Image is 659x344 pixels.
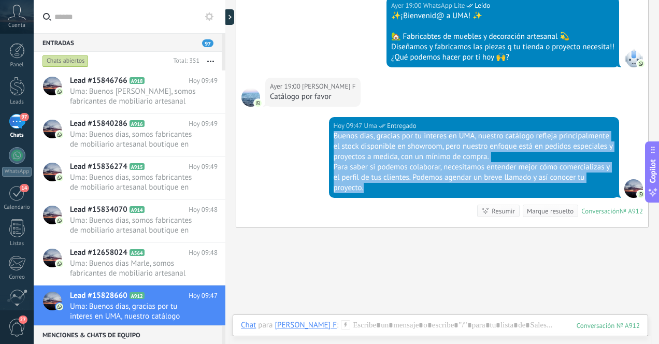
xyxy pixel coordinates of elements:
[189,162,218,172] span: Hoy 09:49
[364,121,377,131] span: Uma (Oficina de Venta)
[19,316,27,324] span: 27
[2,132,32,139] div: Chats
[275,320,336,329] div: Arlen F
[2,99,32,106] div: Leads
[624,179,643,198] span: Uma
[637,191,644,198] img: com.amocrm.amocrmwa.svg
[56,217,63,224] img: com.amocrm.amocrmwa.svg
[492,206,515,216] div: Resumir
[56,303,63,310] img: com.amocrm.amocrmwa.svg
[20,113,28,121] span: 97
[34,285,225,328] a: Lead #15828660 A912 Hoy 09:47 Uma: Buenos dias, gracias por tu interes en UMA, nuestro catálogo r...
[34,156,225,199] a: Lead #15836274 A915 Hoy 09:49 Uma: Buenos dias, somos fabricantes de mobiliario artesanal boutiqu...
[224,9,234,25] div: Mostrar
[70,173,198,192] span: Uma: Buenos dias, somos fabricantes de mobiliario artesanal boutique en [GEOGRAPHIC_DATA], con ba...
[241,88,260,107] span: Arlen F
[334,162,615,193] div: Para saber si podemos colaborar, necesitamos entender mejor cómo comercializas y el perfil de tus...
[70,216,198,235] span: Uma: Buenos dias, somos fabricantes de mobiliario artesanal boutique en [GEOGRAPHIC_DATA], con ba...
[70,76,127,86] span: Lead #15846766
[391,42,614,52] div: Diseñamos y fabricamos las piezas q tu tienda o proyecto necesita!!
[2,167,32,177] div: WhatsApp
[70,291,127,301] span: Lead #15828660
[577,321,640,330] div: 912
[337,320,338,331] span: :
[387,121,417,131] span: Entregado
[42,55,89,67] div: Chats abiertos
[70,248,127,258] span: Lead #12658024
[2,62,32,68] div: Panel
[70,119,127,129] span: Lead #15840286
[258,320,273,331] span: para
[169,56,199,66] div: Total: 351
[334,121,364,131] div: Hoy 09:47
[270,81,302,92] div: Ayer 19:00
[56,131,63,138] img: com.amocrm.amocrmwa.svg
[70,205,127,215] span: Lead #15834070
[648,160,658,183] span: Copilot
[70,87,198,106] span: Uma: Buenos [PERSON_NAME], somos fabricantes de mobiliario artesanal boutique en [GEOGRAPHIC_DATA...
[70,259,198,278] span: Uma: Buenos dias Marle, somos fabricantes de mobiliario artesanal boutique en [GEOGRAPHIC_DATA], ...
[527,206,574,216] div: Marque resuelto
[391,32,614,42] div: 🏡 Fabricabtes de muebles y decoración artesanal 💫
[34,325,222,344] div: Menciones & Chats de equipo
[130,249,145,256] span: A564
[130,77,145,84] span: A918
[34,113,225,156] a: Lead #15840286 A916 Hoy 09:49 Uma: Buenos dias, somos fabricantes de mobiliario artesanal boutiqu...
[56,260,63,267] img: com.amocrm.amocrmwa.svg
[130,206,145,213] span: A914
[637,60,644,67] img: com.amocrm.amocrmwa.svg
[8,22,25,29] span: Cuenta
[2,274,32,281] div: Correo
[254,99,262,107] img: com.amocrm.amocrmwa.svg
[391,52,614,63] div: ¿Qué podemos hacer por ti hoy 🙌?
[189,248,218,258] span: Hoy 09:48
[34,199,225,242] a: Lead #15834070 A914 Hoy 09:48 Uma: Buenos dias, somos fabricantes de mobiliario artesanal boutiqu...
[70,130,198,149] span: Uma: Buenos dias, somos fabricantes de mobiliario artesanal boutique en [GEOGRAPHIC_DATA], con ba...
[20,184,28,192] span: 14
[34,242,225,285] a: Lead #12658024 A564 Hoy 09:48 Uma: Buenos dias Marle, somos fabricantes de mobiliario artesanal b...
[56,88,63,95] img: com.amocrm.amocrmwa.svg
[423,1,465,11] span: WhatsApp Lite
[270,92,356,102] div: Catálogo por favor
[130,120,145,127] span: A916
[302,81,356,92] span: Arlen F
[391,1,423,11] div: Ayer 19:00
[620,207,643,216] div: № A912
[130,292,145,299] span: A912
[189,205,218,215] span: Hoy 09:48
[189,291,218,301] span: Hoy 09:47
[581,207,620,216] div: Conversación
[34,70,225,113] a: Lead #15846766 A918 Hoy 09:49 Uma: Buenos [PERSON_NAME], somos fabricantes de mobiliario artesana...
[189,119,218,129] span: Hoy 09:49
[624,49,643,67] span: WhatsApp Lite
[334,131,615,162] div: Buenos dias, gracias por tu interes en UMA, nuestro catálogo refleja principalmente el stock disp...
[475,1,490,11] span: Leído
[391,11,614,21] div: ✨¡Bienvenid@ a UMA! ✨
[2,204,32,211] div: Calendario
[130,163,145,170] span: A915
[70,162,127,172] span: Lead #15836274
[34,33,222,52] div: Entradas
[189,76,218,86] span: Hoy 09:49
[70,302,198,321] span: Uma: Buenos dias, gracias por tu interes en UMA, nuestro catálogo refleja principalmente el stock...
[2,240,32,247] div: Listas
[202,39,213,47] span: 97
[56,174,63,181] img: com.amocrm.amocrmwa.svg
